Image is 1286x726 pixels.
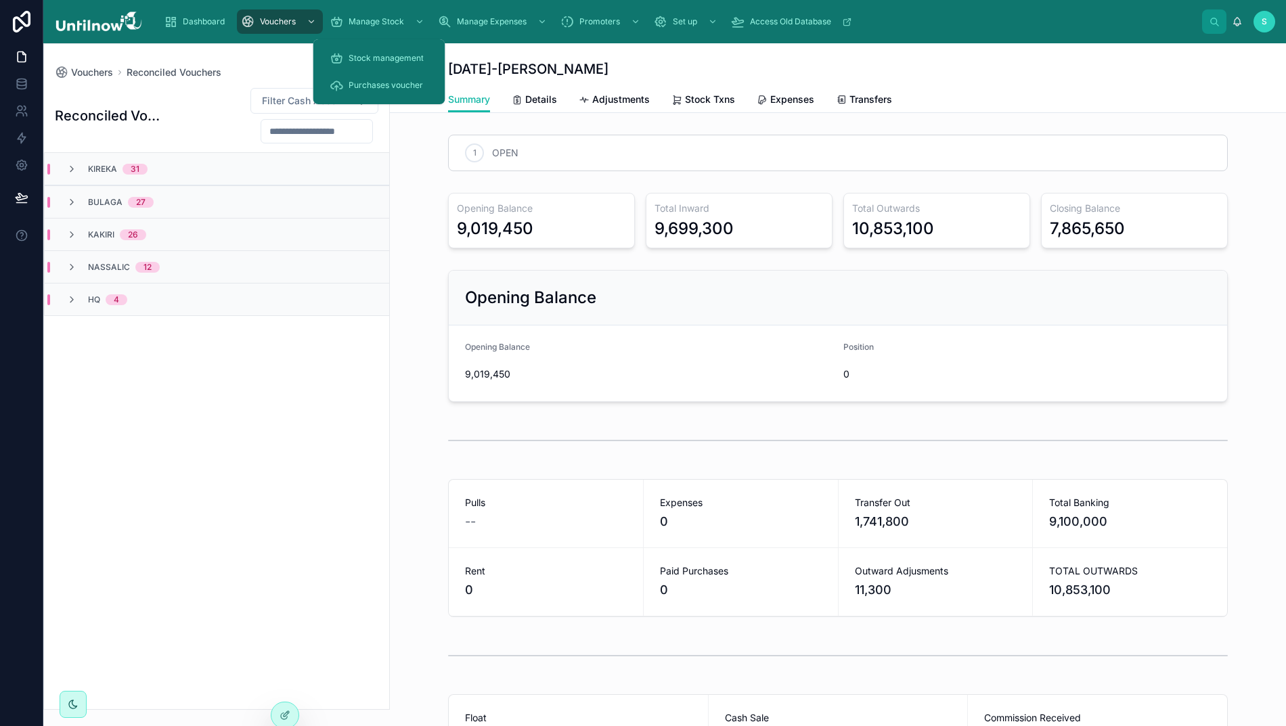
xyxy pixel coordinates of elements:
[984,711,1211,725] span: Commission Received
[465,496,627,509] span: Pulls
[650,9,724,34] a: Set up
[88,262,130,273] span: Nassalic
[260,16,296,27] span: Vouchers
[1050,202,1219,215] h3: Closing Balance
[473,148,476,158] span: 1
[852,218,934,240] div: 10,853,100
[852,202,1021,215] h3: Total Outwards
[448,93,490,106] span: Summary
[849,93,892,106] span: Transfers
[1049,564,1211,578] span: TOTAL OUTWARDS
[465,342,530,352] span: Opening Balance
[757,87,814,114] a: Expenses
[660,496,822,509] span: Expenses
[671,87,735,114] a: Stock Txns
[579,87,650,114] a: Adjustments
[326,9,431,34] a: Manage Stock
[448,87,490,113] a: Summary
[465,581,627,599] span: 0
[750,16,831,27] span: Access Old Database
[492,146,518,160] span: OPEN
[71,66,113,79] span: Vouchers
[465,367,833,381] span: 9,019,450
[685,93,735,106] span: Stock Txns
[465,512,476,531] span: --
[727,9,859,34] a: Access Old Database
[592,93,650,106] span: Adjustments
[55,106,166,125] h1: Reconciled Vouchers
[660,581,822,599] span: 0
[88,164,117,175] span: Kireka
[153,7,1202,37] div: scrollable content
[321,46,437,70] a: Stock management
[1049,512,1211,531] span: 9,100,000
[457,202,626,215] h3: Opening Balance
[673,16,697,27] span: Set up
[655,202,824,215] h3: Total Inward
[1050,218,1125,240] div: 7,865,650
[512,87,557,114] a: Details
[127,66,221,79] a: Reconciled Vouchers
[465,287,596,309] h2: Opening Balance
[136,197,146,208] div: 27
[556,9,647,34] a: Promoters
[836,87,892,114] a: Transfers
[770,93,814,106] span: Expenses
[855,512,1017,531] span: 1,741,800
[160,9,234,34] a: Dashboard
[88,229,114,240] span: Kakiri
[1262,16,1267,27] span: S
[88,294,100,305] span: HQ
[88,197,123,208] span: Bulaga
[131,164,139,175] div: 31
[660,512,822,531] span: 0
[55,66,113,79] a: Vouchers
[525,93,557,106] span: Details
[143,262,152,273] div: 12
[660,564,822,578] span: Paid Purchases
[843,367,1211,381] span: 0
[262,94,351,108] span: Filter Cash Account
[843,342,874,352] span: Position
[349,53,424,64] span: Stock management
[465,564,627,578] span: Rent
[457,16,527,27] span: Manage Expenses
[855,581,1017,599] span: 11,300
[434,9,554,34] a: Manage Expenses
[465,711,692,725] span: Float
[579,16,620,27] span: Promoters
[725,711,952,725] span: Cash Sale
[321,73,437,97] a: Purchases voucher
[349,80,423,91] span: Purchases voucher
[250,88,378,114] button: Select Button
[349,16,404,27] span: Manage Stock
[237,9,323,34] a: Vouchers
[1049,496,1211,509] span: Total Banking
[128,229,138,240] div: 26
[448,60,608,78] h1: [DATE]-[PERSON_NAME]
[114,294,119,305] div: 4
[855,564,1017,578] span: Outward Adjusments
[457,218,533,240] div: 9,019,450
[655,218,734,240] div: 9,699,300
[54,11,142,32] img: App logo
[1049,581,1211,599] span: 10,853,100
[855,496,1017,509] span: Transfer Out
[183,16,225,27] span: Dashboard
